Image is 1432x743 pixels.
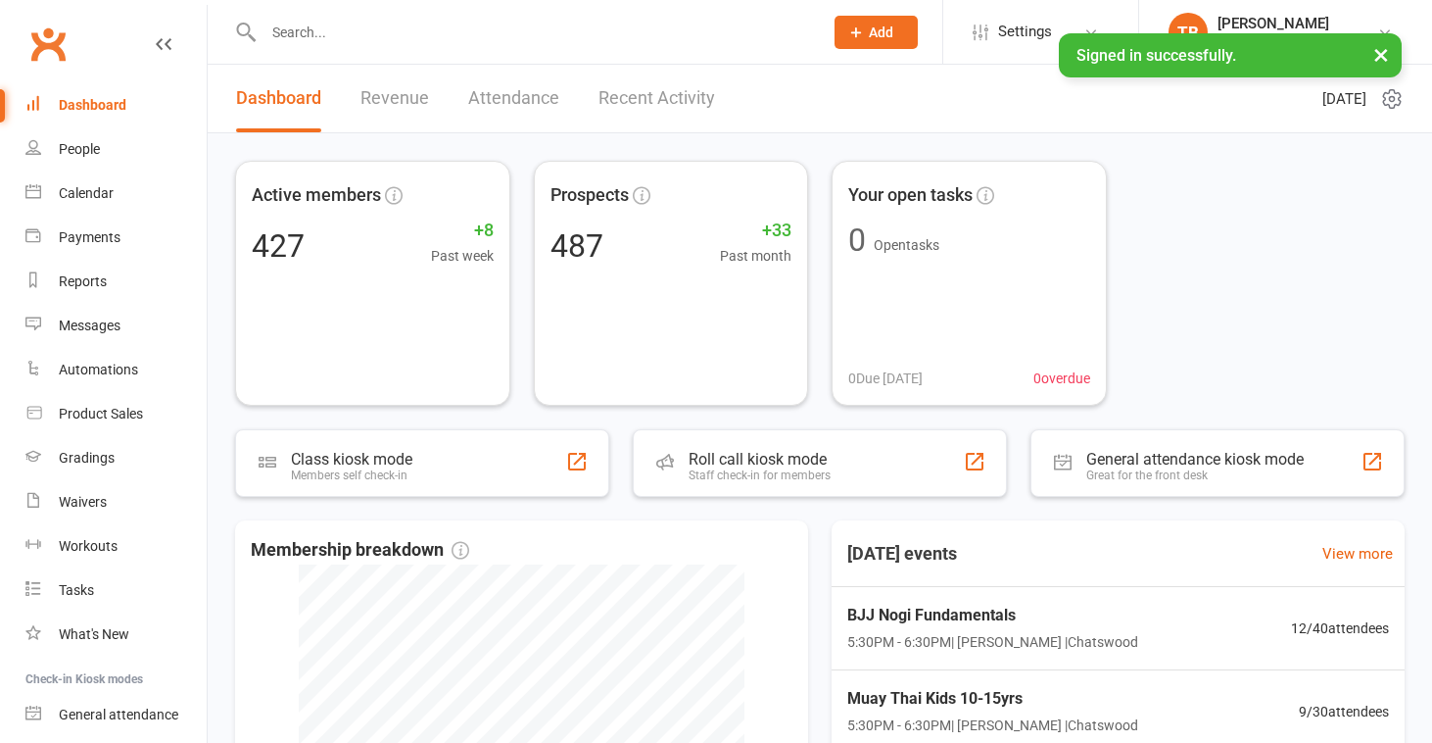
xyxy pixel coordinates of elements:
[252,181,381,210] span: Active members
[720,245,791,267] span: Past month
[847,715,1138,736] span: 5:30PM - 6:30PM | [PERSON_NAME] | Chatswood
[874,237,939,253] span: Open tasks
[25,83,207,127] a: Dashboard
[1291,618,1389,639] span: 12 / 40 attendees
[25,260,207,304] a: Reports
[59,185,114,201] div: Calendar
[1299,701,1389,722] span: 9 / 30 attendees
[291,450,412,469] div: Class kiosk mode
[25,693,207,737] a: General attendance kiosk mode
[59,273,107,289] div: Reports
[59,406,143,421] div: Product Sales
[1322,542,1393,566] a: View more
[360,65,429,132] a: Revenue
[59,582,94,598] div: Tasks
[869,25,893,40] span: Add
[835,16,918,49] button: Add
[25,569,207,613] a: Tasks
[59,707,178,722] div: General attendance
[59,97,126,113] div: Dashboard
[689,469,831,482] div: Staff check-in for members
[25,524,207,569] a: Workouts
[598,65,715,132] a: Recent Activity
[847,603,1138,628] span: BJJ Nogi Fundamentals
[1076,46,1236,65] span: Signed in successfully.
[1322,87,1366,111] span: [DATE]
[59,494,107,510] div: Waivers
[1363,33,1399,75] button: ×
[431,245,494,267] span: Past week
[25,348,207,392] a: Automations
[252,230,305,262] div: 427
[998,10,1052,54] span: Settings
[1033,368,1090,389] span: 0 overdue
[25,613,207,657] a: What's New
[236,65,321,132] a: Dashboard
[847,686,1138,712] span: Muay Thai Kids 10-15yrs
[848,368,923,389] span: 0 Due [DATE]
[25,304,207,348] a: Messages
[431,217,494,245] span: +8
[689,450,831,469] div: Roll call kiosk mode
[550,181,629,210] span: Prospects
[1086,469,1304,482] div: Great for the front desk
[59,538,118,554] div: Workouts
[720,217,791,245] span: +33
[59,362,138,377] div: Automations
[59,450,115,466] div: Gradings
[1217,32,1369,50] div: Legacy [PERSON_NAME]
[550,230,603,262] div: 487
[1217,15,1369,32] div: [PERSON_NAME]
[59,318,120,333] div: Messages
[24,20,72,69] a: Clubworx
[59,626,129,642] div: What's New
[25,172,207,216] a: Calendar
[25,127,207,172] a: People
[832,536,973,571] h3: [DATE] events
[848,181,973,210] span: Your open tasks
[291,469,412,482] div: Members self check-in
[468,65,559,132] a: Attendance
[25,480,207,524] a: Waivers
[251,536,469,565] span: Membership breakdown
[25,216,207,260] a: Payments
[848,224,866,256] div: 0
[1086,450,1304,469] div: General attendance kiosk mode
[59,229,120,245] div: Payments
[59,141,100,157] div: People
[25,392,207,436] a: Product Sales
[258,19,809,46] input: Search...
[1169,13,1208,52] div: TB
[25,436,207,480] a: Gradings
[847,631,1138,653] span: 5:30PM - 6:30PM | [PERSON_NAME] | Chatswood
